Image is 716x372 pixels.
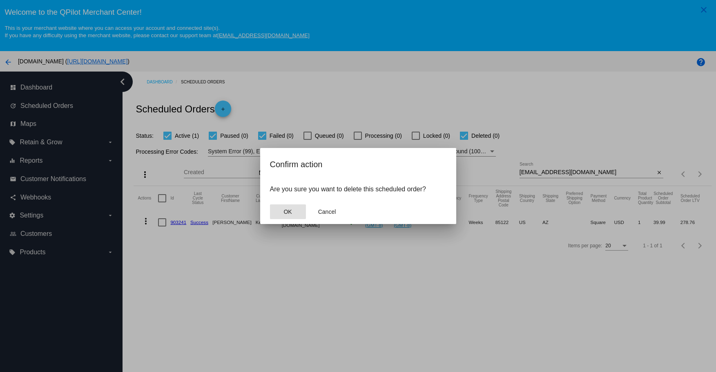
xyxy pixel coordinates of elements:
span: Cancel [318,208,336,215]
p: Are you sure you want to delete this scheduled order? [270,186,446,193]
button: Close dialog [309,204,345,219]
h2: Confirm action [270,158,446,171]
span: OK [283,208,292,215]
button: Close dialog [270,204,306,219]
